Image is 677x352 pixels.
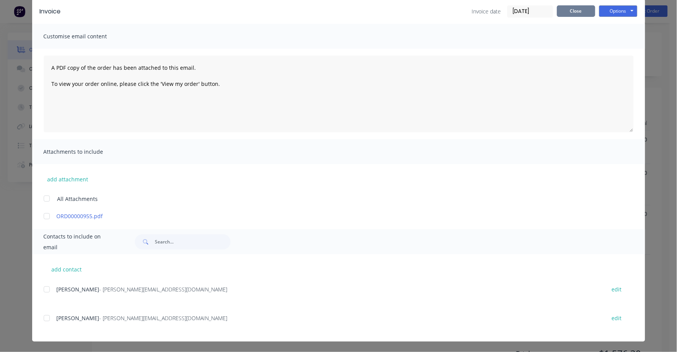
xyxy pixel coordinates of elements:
[100,286,228,293] span: - [PERSON_NAME][EMAIL_ADDRESS][DOMAIN_NAME]
[57,195,98,203] span: All Attachments
[44,231,116,253] span: Contacts to include on email
[44,173,92,185] button: add attachment
[599,5,638,17] button: Options
[44,146,128,157] span: Attachments to include
[607,284,626,294] button: edit
[57,286,100,293] span: [PERSON_NAME]
[57,314,100,322] span: [PERSON_NAME]
[57,212,598,220] a: ORD00000955.pdf
[44,56,634,132] textarea: A PDF copy of the order has been attached to this email. To view your order online, please click ...
[40,7,61,16] div: Invoice
[607,313,626,323] button: edit
[100,314,228,322] span: - [PERSON_NAME][EMAIL_ADDRESS][DOMAIN_NAME]
[44,263,90,275] button: add contact
[557,5,595,17] button: Close
[155,234,231,250] input: Search...
[472,7,501,15] span: Invoice date
[44,31,128,42] span: Customise email content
